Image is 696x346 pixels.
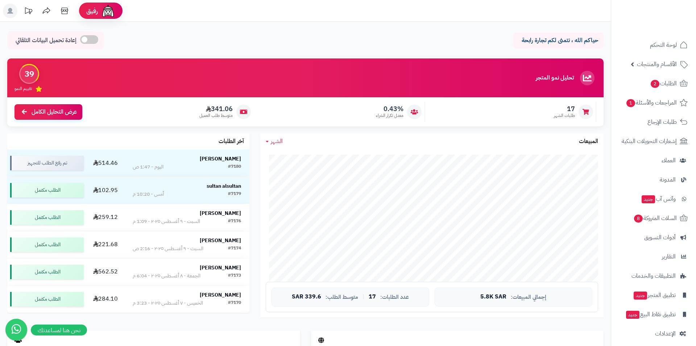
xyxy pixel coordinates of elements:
[133,272,200,280] div: الجمعة - ٨ أغسطس ٢٠٢٥ - 6:04 م
[616,75,692,92] a: الطلبات2
[200,155,241,163] strong: [PERSON_NAME]
[292,294,321,300] span: 339.6 SAR
[616,267,692,285] a: التطبيقات والخدمات
[133,300,203,307] div: الخميس - ٧ أغسطس ٢٠٢٥ - 3:23 م
[660,175,676,185] span: المدونة
[87,231,124,258] td: 221.68
[10,237,84,252] div: الطلب مكتمل
[16,36,76,45] span: إعادة تحميل البيانات التلقائي
[10,183,84,198] div: الطلب مكتمل
[326,294,358,300] span: متوسط الطلب:
[87,204,124,231] td: 259.12
[634,292,647,300] span: جديد
[616,152,692,169] a: العملاء
[633,290,676,300] span: تطبيق المتجر
[228,272,241,280] div: #7173
[644,232,676,243] span: أدوات التسويق
[633,213,677,223] span: السلات المتروكة
[616,286,692,304] a: تطبيق المتجرجديد
[10,156,84,170] div: تم رفع الطلب للتجهيز
[199,113,233,119] span: متوسط طلب العميل
[647,5,689,21] img: logo-2.png
[266,137,283,146] a: الشهر
[133,218,200,225] div: السبت - ٩ أغسطس ٢٠٢٥ - 1:09 م
[634,215,643,223] span: 8
[228,191,241,198] div: #7179
[200,209,241,217] strong: [PERSON_NAME]
[228,300,241,307] div: #7170
[655,329,676,339] span: الإعدادات
[133,245,203,252] div: السبت - ٩ أغسطس ٢٠٢٥ - 2:16 ص
[616,94,692,111] a: المراجعات والأسئلة1
[86,7,98,15] span: رفيق
[616,209,692,227] a: السلات المتروكة8
[616,325,692,342] a: الإعدادات
[616,133,692,150] a: إشعارات التحويلات البنكية
[631,271,676,281] span: التطبيقات والخدمات
[641,194,676,204] span: وآتس آب
[380,294,409,300] span: عدد الطلبات:
[616,113,692,131] a: طلبات الإرجاع
[626,311,639,319] span: جديد
[650,40,677,50] span: لوحة التحكم
[376,113,403,119] span: معدل تكرار الشراء
[199,105,233,113] span: 341.06
[200,291,241,299] strong: [PERSON_NAME]
[87,286,124,313] td: 284.10
[637,59,677,69] span: الأقسام والمنتجات
[511,294,546,300] span: إجمالي المبيعات:
[579,138,598,145] h3: المبيعات
[369,294,376,300] span: 17
[219,138,244,145] h3: آخر الطلبات
[228,245,241,252] div: #7174
[101,4,115,18] img: ai-face.png
[87,259,124,285] td: 562.52
[518,36,598,45] p: حياكم الله ، نتمنى لكم تجارة رابحة
[536,75,574,81] h3: تحليل نمو المتجر
[271,137,283,146] span: الشهر
[228,163,241,171] div: #7180
[626,99,635,107] span: 1
[19,4,37,20] a: تحديثات المنصة
[616,190,692,208] a: وآتس آبجديد
[10,292,84,306] div: الطلب مكتمل
[662,155,676,166] span: العملاء
[616,229,692,246] a: أدوات التسويق
[622,136,677,146] span: إشعارات التحويلات البنكية
[133,163,163,171] div: اليوم - 1:47 ص
[32,108,77,116] span: عرض التحليل الكامل
[14,104,82,120] a: عرض التحليل الكامل
[651,80,659,88] span: 2
[207,182,241,190] strong: sultan alsultan
[554,113,575,119] span: طلبات الشهر
[616,248,692,265] a: التقارير
[14,86,32,92] span: تقييم النمو
[616,36,692,54] a: لوحة التحكم
[200,237,241,244] strong: [PERSON_NAME]
[228,218,241,225] div: #7176
[362,294,364,300] span: |
[626,98,677,108] span: المراجعات والأسئلة
[200,264,241,272] strong: [PERSON_NAME]
[662,252,676,262] span: التقارير
[650,78,677,89] span: الطلبات
[133,191,164,198] div: أمس - 10:20 م
[480,294,506,300] span: 5.8K SAR
[376,105,403,113] span: 0.43%
[642,195,655,203] span: جديد
[87,177,124,204] td: 102.95
[616,306,692,323] a: تطبيق نقاط البيعجديد
[10,265,84,279] div: الطلب مكتمل
[87,150,124,176] td: 514.46
[554,105,575,113] span: 17
[625,309,676,319] span: تطبيق نقاط البيع
[616,171,692,188] a: المدونة
[10,210,84,225] div: الطلب مكتمل
[647,117,677,127] span: طلبات الإرجاع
